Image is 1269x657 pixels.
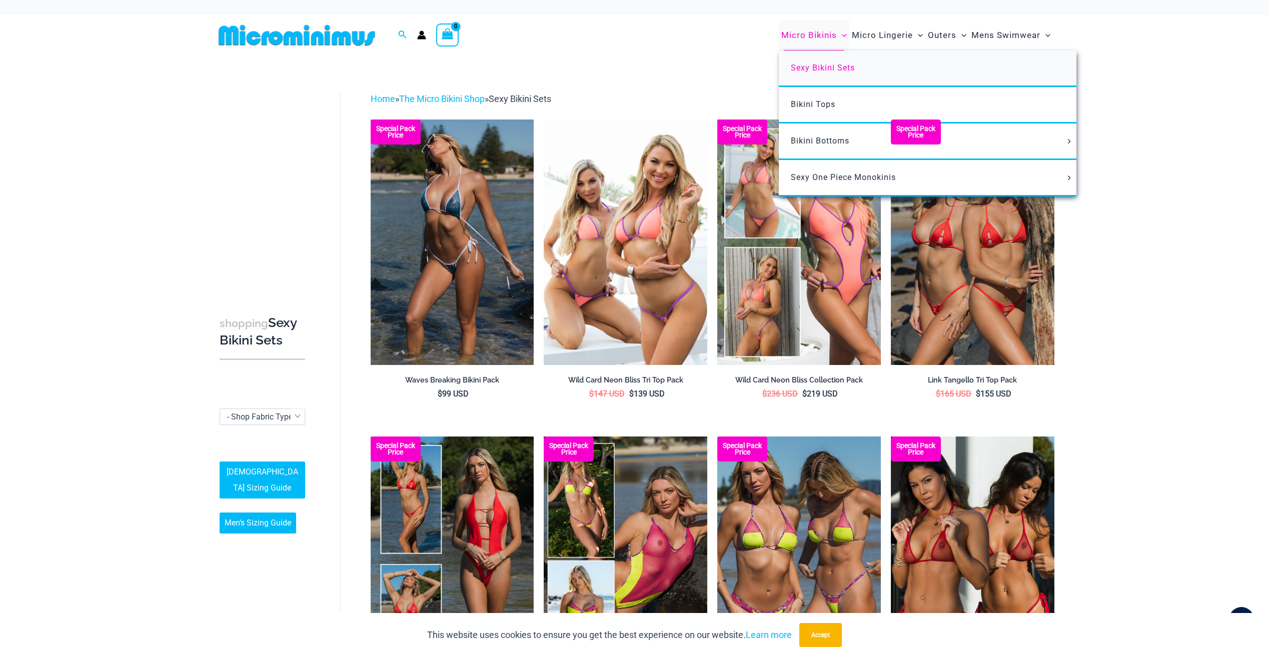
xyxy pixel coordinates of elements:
[762,389,767,398] span: $
[781,22,837,48] span: Micro Bikinis
[629,389,634,398] span: $
[791,99,835,109] span: Bikini Tops
[427,627,792,642] p: This website uses cookies to ensure you get the best experience on our website.
[371,375,534,388] a: Waves Breaking Bikini Pack
[891,375,1054,385] h2: Link Tangello Tri Top Pack
[438,389,442,398] span: $
[891,119,1054,364] img: Bikini Pack
[891,442,941,455] b: Special Pack Price
[438,389,469,398] bdi: 99 USD
[371,119,534,364] img: Waves Breaking Ocean 312 Top 456 Bottom 08
[717,375,881,388] a: Wild Card Neon Bliss Collection Pack
[971,22,1040,48] span: Mens Swimwear
[220,83,310,283] iframe: TrustedSite Certified
[849,20,925,50] a: Micro LingerieMenu ToggleMenu Toggle
[976,389,1011,398] bdi: 155 USD
[1063,139,1074,144] span: Menu Toggle
[220,314,305,349] h3: Sexy Bikini Sets
[544,442,594,455] b: Special Pack Price
[215,24,379,46] img: MM SHOP LOGO FLAT
[371,93,395,104] a: Home
[544,375,707,388] a: Wild Card Neon Bliss Tri Top Pack
[913,22,923,48] span: Menu Toggle
[791,172,896,182] span: Sexy One Piece Monokinis
[227,412,293,421] span: - Shop Fabric Type
[976,389,980,398] span: $
[891,119,1054,364] a: Bikini Pack Bikini Pack BBikini Pack B
[417,30,426,39] a: Account icon link
[629,389,665,398] bdi: 139 USD
[891,375,1054,388] a: Link Tangello Tri Top Pack
[791,136,849,145] span: Bikini Bottoms
[544,119,707,364] a: Wild Card Neon Bliss Tri Top PackWild Card Neon Bliss Tri Top Pack BWild Card Neon Bliss Tri Top ...
[717,442,767,455] b: Special Pack Price
[1040,22,1050,48] span: Menu Toggle
[589,389,594,398] span: $
[956,22,966,48] span: Menu Toggle
[779,20,849,50] a: Micro BikinisMenu ToggleMenu Toggle
[436,23,459,46] a: View Shopping Cart, empty
[717,119,881,364] a: Collection Pack (7) Collection Pack B (1)Collection Pack B (1)
[799,623,842,647] button: Accept
[779,87,1076,123] a: Bikini Tops
[220,461,305,498] a: [DEMOGRAPHIC_DATA] Sizing Guide
[589,389,625,398] bdi: 147 USD
[791,63,855,72] span: Sexy Bikini Sets
[779,160,1076,196] a: Sexy One Piece MonokinisMenu ToggleMenu Toggle
[371,442,421,455] b: Special Pack Price
[936,389,940,398] span: $
[489,93,551,104] span: Sexy Bikini Sets
[717,119,881,364] img: Collection Pack (7)
[220,317,268,329] span: shopping
[802,389,838,398] bdi: 219 USD
[852,22,913,48] span: Micro Lingerie
[925,20,969,50] a: OutersMenu ToggleMenu Toggle
[220,512,296,533] a: Men’s Sizing Guide
[717,375,881,385] h2: Wild Card Neon Bliss Collection Pack
[777,18,1055,52] nav: Site Navigation
[928,22,956,48] span: Outers
[762,389,798,398] bdi: 236 USD
[1063,175,1074,180] span: Menu Toggle
[399,93,485,104] a: The Micro Bikini Shop
[891,125,941,138] b: Special Pack Price
[371,93,551,104] span: » »
[544,375,707,385] h2: Wild Card Neon Bliss Tri Top Pack
[371,119,534,364] a: Waves Breaking Ocean 312 Top 456 Bottom 08 Waves Breaking Ocean 312 Top 456 Bottom 04Waves Breaki...
[969,20,1053,50] a: Mens SwimwearMenu ToggleMenu Toggle
[398,29,407,41] a: Search icon link
[837,22,847,48] span: Menu Toggle
[717,125,767,138] b: Special Pack Price
[779,123,1076,160] a: Bikini BottomsMenu ToggleMenu Toggle
[936,389,971,398] bdi: 165 USD
[371,125,421,138] b: Special Pack Price
[544,119,707,364] img: Wild Card Neon Bliss Tri Top Pack
[371,375,534,385] h2: Waves Breaking Bikini Pack
[746,629,792,640] a: Learn more
[779,50,1076,87] a: Sexy Bikini Sets
[220,408,305,425] span: - Shop Fabric Type
[802,389,807,398] span: $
